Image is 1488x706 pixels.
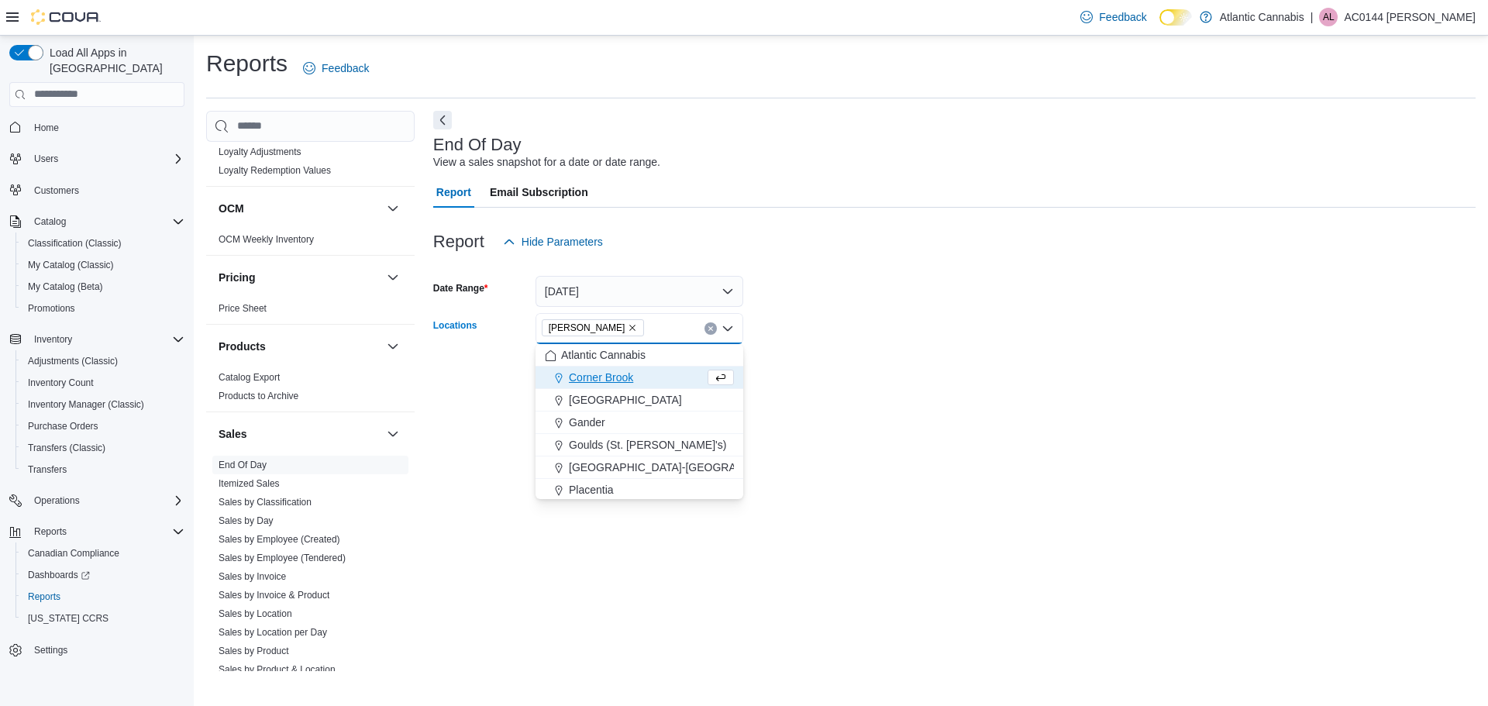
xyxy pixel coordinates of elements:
span: Purchase Orders [28,420,98,432]
span: Sales by Invoice [219,570,286,583]
a: Promotions [22,299,81,318]
span: Bay Roberts [542,319,645,336]
button: Users [3,148,191,170]
button: Home [3,116,191,139]
span: Transfers (Classic) [28,442,105,454]
a: Sales by Employee (Tendered) [219,553,346,563]
button: Inventory [28,330,78,349]
span: Customers [28,181,184,200]
span: Classification (Classic) [28,237,122,250]
a: Transfers (Classic) [22,439,112,457]
button: Transfers [15,459,191,480]
button: Purchase Orders [15,415,191,437]
button: Clear input [704,322,717,335]
a: Sales by Product & Location [219,664,336,675]
input: Dark Mode [1159,9,1192,26]
button: Atlantic Cannabis [536,344,743,367]
button: Next [433,111,452,129]
button: Settings [3,639,191,661]
a: Transfers [22,460,73,479]
button: Placentia [536,479,743,501]
span: Sales by Employee (Tendered) [219,552,346,564]
span: Home [34,122,59,134]
span: Reports [28,522,184,541]
button: Close list of options [722,322,734,335]
button: [GEOGRAPHIC_DATA] [536,389,743,412]
span: Settings [34,644,67,656]
a: Sales by Day [219,515,274,526]
span: Loyalty Redemption Values [219,164,331,177]
div: Pricing [206,299,415,324]
span: Inventory [34,333,72,346]
span: Purchase Orders [22,417,184,436]
a: Adjustments (Classic) [22,352,124,370]
span: Reports [28,591,60,603]
span: Canadian Compliance [28,547,119,560]
span: Products to Archive [219,390,298,402]
a: Sales by Product [219,646,289,656]
span: Feedback [322,60,369,76]
button: Pricing [384,268,402,287]
span: [GEOGRAPHIC_DATA]-[GEOGRAPHIC_DATA] [569,460,798,475]
nav: Complex example [9,110,184,702]
a: End Of Day [219,460,267,470]
span: Email Subscription [490,177,588,208]
span: Atlantic Cannabis [561,347,646,363]
label: Locations [433,319,477,332]
button: Operations [3,490,191,511]
span: Promotions [22,299,184,318]
span: Transfers (Classic) [22,439,184,457]
button: OCM [219,201,381,216]
div: Products [206,368,415,412]
span: Washington CCRS [22,609,184,628]
span: Sales by Day [219,515,274,527]
span: Sales by Product [219,645,289,657]
button: My Catalog (Beta) [15,276,191,298]
span: OCM Weekly Inventory [219,233,314,246]
a: Catalog Export [219,372,280,383]
button: Hide Parameters [497,226,609,257]
button: Adjustments (Classic) [15,350,191,372]
a: Price Sheet [219,303,267,314]
h3: Sales [219,426,247,442]
span: Customers [34,184,79,197]
a: Inventory Count [22,374,100,392]
a: Sales by Invoice [219,571,286,582]
button: Sales [219,426,381,442]
span: Load All Apps in [GEOGRAPHIC_DATA] [43,45,184,76]
button: [DATE] [536,276,743,307]
span: My Catalog (Classic) [28,259,114,271]
button: Inventory Manager (Classic) [15,394,191,415]
button: Users [28,150,64,168]
span: Reports [34,525,67,538]
button: Promotions [15,298,191,319]
button: Inventory [3,329,191,350]
a: Customers [28,181,85,200]
a: Sales by Location [219,608,292,619]
a: My Catalog (Classic) [22,256,120,274]
span: Transfers [22,460,184,479]
a: Sales by Location per Day [219,627,327,638]
a: My Catalog (Beta) [22,277,109,296]
a: Sales by Classification [219,497,312,508]
h1: Reports [206,48,288,79]
button: Operations [28,491,86,510]
span: Promotions [28,302,75,315]
span: Loyalty Adjustments [219,146,301,158]
div: AC0144 Lawrenson Dennis [1319,8,1338,26]
p: Atlantic Cannabis [1220,8,1304,26]
a: Feedback [297,53,375,84]
span: Itemized Sales [219,477,280,490]
span: My Catalog (Beta) [28,281,103,293]
a: OCM Weekly Inventory [219,234,314,245]
button: OCM [384,199,402,218]
span: Reports [22,587,184,606]
span: Settings [28,640,184,660]
span: Catalog [28,212,184,231]
button: Classification (Classic) [15,232,191,254]
button: My Catalog (Classic) [15,254,191,276]
span: Inventory Manager (Classic) [22,395,184,414]
a: Sales by Employee (Created) [219,534,340,545]
span: Adjustments (Classic) [22,352,184,370]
